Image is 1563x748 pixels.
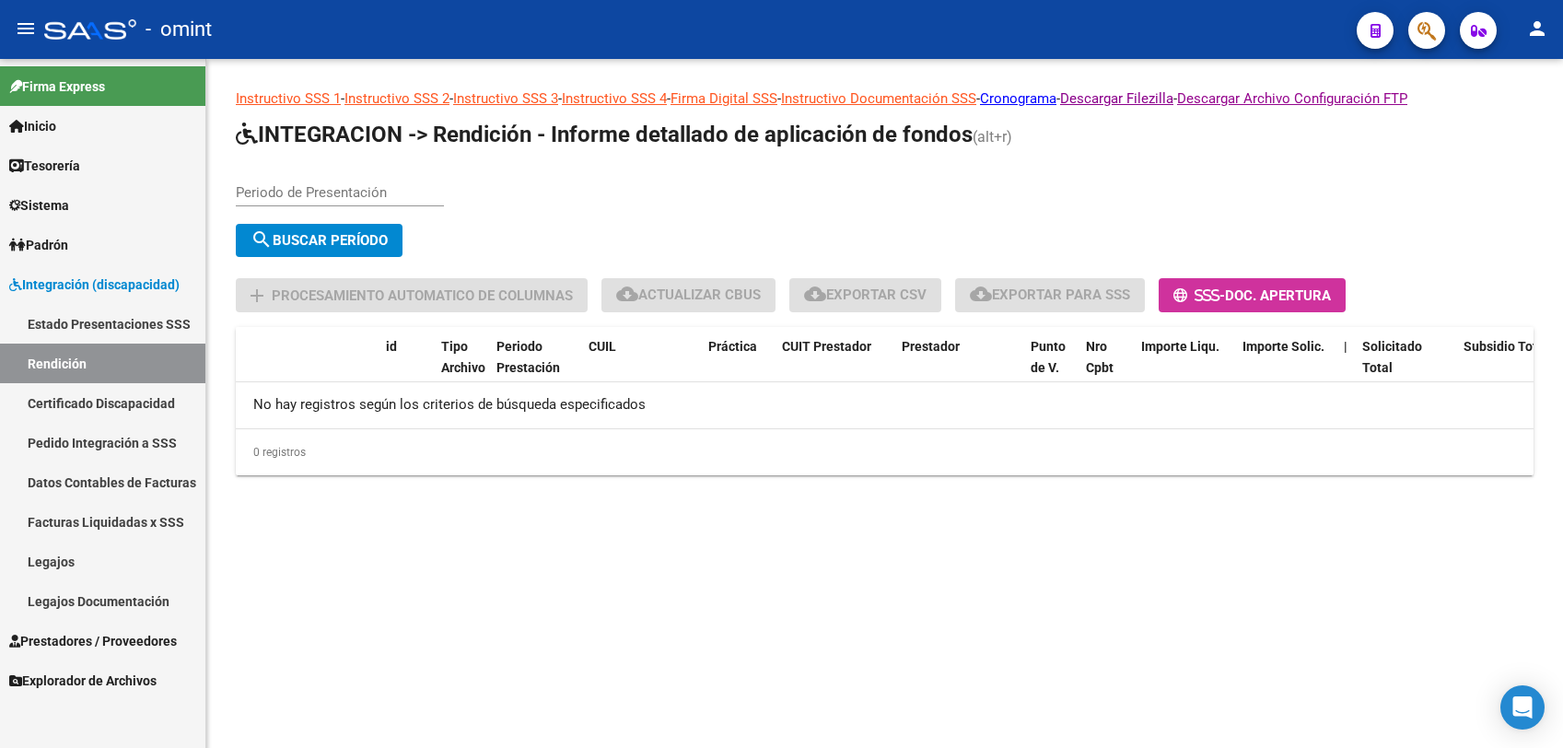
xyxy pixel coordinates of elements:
a: Instructivo Documentación SSS [781,90,976,107]
span: Tesorería [9,156,80,176]
span: - omint [146,9,212,50]
span: Sistema [9,195,69,216]
span: Inicio [9,116,56,136]
mat-icon: search [251,228,273,251]
span: - [1173,287,1225,304]
span: Padrón [9,235,68,255]
datatable-header-cell: Nro Cpbt [1079,327,1134,408]
datatable-header-cell: Solicitado Total [1355,327,1456,408]
button: Exportar CSV [789,278,941,312]
a: Instructivo SSS 3 [453,90,558,107]
div: No hay registros según los criterios de búsqueda especificados [236,382,1534,428]
mat-icon: person [1526,18,1548,40]
a: Instructivo SSS 4 [562,90,667,107]
span: Doc. Apertura [1225,287,1331,304]
span: Firma Express [9,76,105,97]
a: Descargar Filezilla [1060,90,1173,107]
span: Prestador [902,339,960,354]
mat-icon: cloud_download [804,283,826,305]
button: Actualizar CBUs [601,278,776,312]
span: Actualizar CBUs [616,286,761,303]
span: Punto de V. [1031,339,1066,375]
span: Explorador de Archivos [9,671,157,691]
datatable-header-cell: | [1336,327,1355,408]
span: Solicitado Total [1362,339,1422,375]
span: Buscar Período [251,232,388,249]
span: INTEGRACION -> Rendición - Informe detallado de aplicación de fondos [236,122,973,147]
datatable-header-cell: Prestador [894,327,1023,408]
span: Periodo Prestación [496,339,560,375]
span: Subsidio Total [1464,339,1548,354]
a: Firma Digital SSS [671,90,777,107]
mat-icon: cloud_download [616,283,638,305]
span: Práctica [708,339,757,354]
div: 0 registros [236,429,1534,475]
span: Nro Cpbt [1086,339,1114,375]
datatable-header-cell: CUIL [581,327,701,408]
datatable-header-cell: Punto de V. [1023,327,1079,408]
button: Buscar Período [236,224,402,257]
button: Procesamiento automatico de columnas [236,278,588,312]
datatable-header-cell: Práctica [701,327,775,408]
mat-icon: menu [15,18,37,40]
span: Tipo Archivo [441,339,485,375]
mat-icon: cloud_download [970,283,992,305]
a: Instructivo SSS 1 [236,90,341,107]
mat-icon: add [246,285,268,307]
span: Procesamiento automatico de columnas [272,287,573,304]
datatable-header-cell: Importe Liqu. [1134,327,1235,408]
datatable-header-cell: CUIT Prestador [775,327,894,408]
datatable-header-cell: Periodo Prestación [489,327,581,408]
a: Descargar Archivo Configuración FTP [1177,90,1407,107]
span: Importe Liqu. [1141,339,1219,354]
a: Cronograma [980,90,1056,107]
span: Exportar para SSS [970,286,1130,303]
p: - - - - - - - - [236,88,1534,109]
button: -Doc. Apertura [1159,278,1346,312]
span: | [1344,339,1347,354]
span: id [386,339,397,354]
span: CUIL [589,339,616,354]
datatable-header-cell: Importe Solic. [1235,327,1336,408]
span: Integración (discapacidad) [9,275,180,295]
span: CUIT Prestador [782,339,871,354]
div: Open Intercom Messenger [1500,685,1545,730]
a: Instructivo SSS 2 [344,90,449,107]
span: Exportar CSV [804,286,927,303]
button: Exportar para SSS [955,278,1145,312]
datatable-header-cell: Subsidio Total [1456,327,1557,408]
span: Prestadores / Proveedores [9,631,177,651]
datatable-header-cell: id [379,327,434,408]
span: (alt+r) [973,128,1012,146]
datatable-header-cell: Tipo Archivo [434,327,489,408]
span: Importe Solic. [1242,339,1324,354]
